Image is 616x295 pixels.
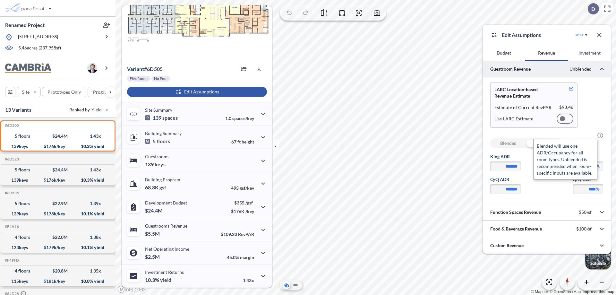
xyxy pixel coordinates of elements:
[502,31,541,39] p: Edit Assumptions
[93,89,111,95] p: Program
[559,104,573,111] p: $ 93.46
[494,116,533,122] p: Use LARC Estimate
[145,184,166,191] p: 68.8K
[145,131,182,136] p: Building Summary
[18,45,61,52] p: 5.46 acres ( 237,958 sf)
[585,244,611,269] img: Switcher Image
[4,258,19,263] h5: Click to copy the code
[550,290,581,294] a: OpenStreetMap
[127,87,267,97] button: Edit Assumptions
[42,87,86,97] button: Prototypes Only
[238,231,254,237] span: RevPAR
[490,176,521,183] label: Q/Q ADR
[231,200,254,205] p: $355
[145,154,169,159] p: Guestrooms
[232,116,254,121] span: spaces/key
[4,157,19,161] h5: Click to copy the code
[227,255,254,260] p: 45.0%
[596,186,600,192] label: %
[145,200,187,205] p: Development Budget
[583,290,614,294] a: Improve this map
[494,104,552,111] p: Estimate of Current RevPAR
[145,207,164,214] p: $24.4M
[145,138,170,144] p: 5
[4,224,19,229] h5: Click to copy the code
[242,139,254,144] span: height
[585,244,611,269] button: Switcher ImageSatellite
[18,33,58,41] p: [STREET_ADDRESS]
[145,115,178,121] p: 139
[160,277,171,283] span: yield
[91,107,102,113] span: Yield
[597,133,603,138] span: ?
[490,226,542,232] p: Food & Beverage Revenue
[64,105,112,115] button: Ranked by Yield
[568,45,611,61] button: Investment
[537,143,592,176] span: Blended will use one ADR/Occupancy for all room types. Unblended is recommended when room-specifi...
[127,66,144,72] span: Variant
[130,76,148,81] p: Flex Room
[127,66,163,72] p: # 6d505
[5,63,51,73] img: BrandImage
[4,191,19,195] h5: Click to copy the code
[157,138,170,144] span: floors
[490,153,521,160] label: King ADR
[221,231,254,237] p: $109.20
[145,177,180,182] p: Building Program
[145,230,161,237] p: $5.5M
[240,255,254,260] span: margin
[154,76,167,81] p: No Pool
[525,45,568,61] button: Revenue
[237,139,241,144] span: ft
[159,184,166,191] span: gsf
[145,254,161,260] p: $2.5M
[576,226,592,232] p: $100/sf
[155,161,166,168] span: keys
[579,209,592,215] p: $50/sf
[526,138,563,148] div: Unblended
[591,6,595,12] p: D
[145,269,184,275] p: Investment Returns
[483,45,525,61] button: Budget
[490,138,526,148] div: Blended
[87,63,98,73] img: user logo
[4,123,19,128] h5: Click to copy the code
[245,209,254,214] span: /key
[88,87,122,97] button: Program
[145,107,172,113] p: Site Summary
[47,89,81,95] p: Prototypes Only
[225,116,254,121] p: 1.0
[145,277,171,283] p: 10.3%
[596,163,600,169] label: %
[231,139,254,144] p: 67
[231,209,254,214] p: $176K
[231,185,254,191] p: 495
[22,89,30,95] p: Site
[245,200,253,205] span: /gsf
[243,278,254,283] p: 1.43x
[145,161,166,168] p: 139
[590,261,606,266] p: Satellite
[576,32,583,38] div: USD
[17,87,41,97] button: Site
[240,185,254,191] span: gsf/key
[117,286,146,293] a: Mapbox homepage
[494,86,554,99] p: LARC Location-based Revenue Estimate
[490,209,541,215] p: Function Spaces Revenue
[283,281,290,289] button: Aerial View
[162,115,178,121] span: spaces
[490,242,524,249] p: Custom Revenue
[292,281,299,289] button: Site Plan
[5,22,45,29] p: Renamed Project
[145,223,187,229] p: Guestrooms Revenue
[5,106,31,114] p: 13 Variants
[145,246,189,252] p: Net Operating Income
[531,290,549,294] a: Mapbox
